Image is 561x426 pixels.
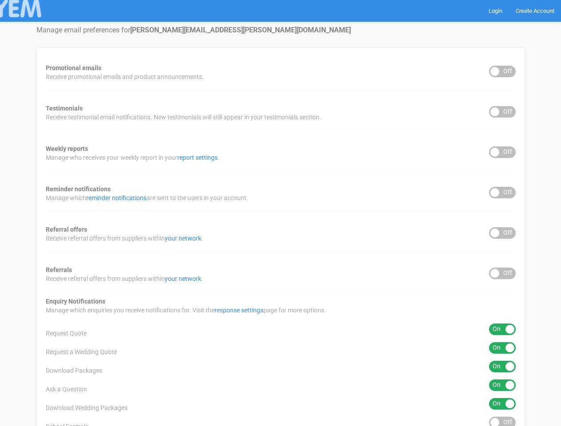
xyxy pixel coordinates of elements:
[46,298,105,305] strong: Enquiry Notifications
[46,193,248,202] span: Manage which are sent to the users in your account.
[46,266,72,273] strong: Referrals
[130,26,351,34] strong: [PERSON_NAME][EMAIL_ADDRESS][PERSON_NAME][DOMAIN_NAME]
[36,26,525,34] h4: Manage email preferences for
[165,275,201,282] a: your network
[177,154,218,161] a: report settings
[165,235,201,242] a: your network
[215,307,263,314] a: response settings
[46,385,87,394] span: Ask a Question
[46,153,219,162] span: Manage who receives your weekly report in your .
[46,113,321,122] span: Receive testimonial email notifications. New testimonials will still appear in your testimonials ...
[46,105,83,112] strong: Testimonials
[46,347,117,356] span: Request a Wedding Quote
[46,145,88,152] strong: Weekly reports
[46,274,203,283] span: Receive referral offers from suppliers within .
[46,185,111,193] strong: Reminder notifications
[46,226,87,233] strong: Referral offers
[46,72,204,81] span: Receive promotional emails and product announcements.
[46,329,87,338] span: Request Quote
[46,366,102,375] span: Download Packages
[86,194,147,201] a: reminder notifications
[46,234,203,243] span: Receive referral offers from suppliers within .
[46,403,127,412] span: Download Wedding Packages
[46,306,326,315] span: Manage which enquiries you receive notifications for. Visit the page for more options.
[46,64,101,71] strong: Promotional emails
